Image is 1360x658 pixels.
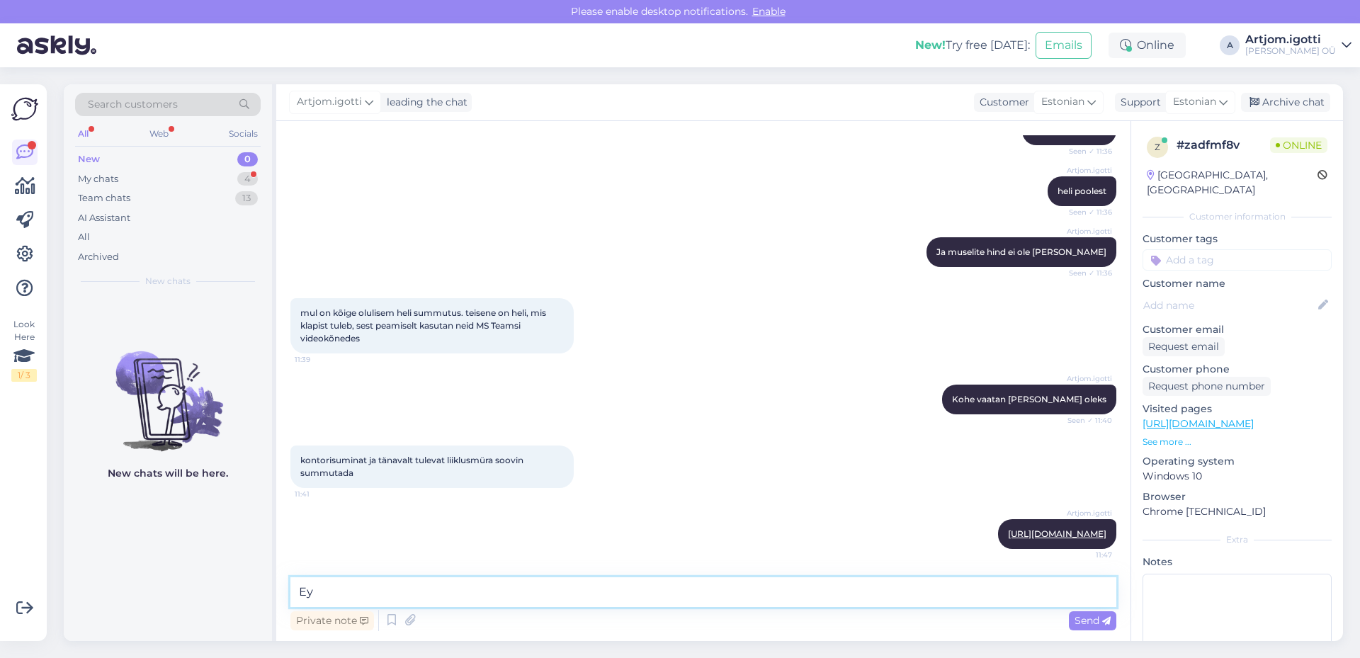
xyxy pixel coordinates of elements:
[1143,533,1332,546] div: Extra
[1075,614,1111,627] span: Send
[1036,32,1092,59] button: Emails
[1147,168,1317,198] div: [GEOGRAPHIC_DATA], [GEOGRAPHIC_DATA]
[1143,504,1332,519] p: Chrome [TECHNICAL_ID]
[1143,322,1332,337] p: Customer email
[1059,415,1112,426] span: Seen ✓ 11:40
[1220,35,1240,55] div: A
[1143,362,1332,377] p: Customer phone
[1059,165,1112,176] span: Artjom.igotti
[295,489,348,499] span: 11:41
[915,37,1030,54] div: Try free [DATE]:
[300,307,548,344] span: mul on kõige olulisem heli summutus. teisene on heli, mis klapist tuleb, sest peamiselt kasutan n...
[1143,249,1332,271] input: Add a tag
[1059,226,1112,237] span: Artjom.igotti
[78,152,100,166] div: New
[78,172,118,186] div: My chats
[381,95,467,110] div: leading the chat
[1241,93,1330,112] div: Archive chat
[1143,377,1271,396] div: Request phone number
[1059,373,1112,384] span: Artjom.igotti
[78,250,119,264] div: Archived
[1143,417,1254,430] a: [URL][DOMAIN_NAME]
[1041,94,1084,110] span: Estonian
[1059,207,1112,217] span: Seen ✓ 11:36
[1270,137,1327,153] span: Online
[1008,528,1106,539] a: [URL][DOMAIN_NAME]
[78,191,130,205] div: Team chats
[11,318,37,382] div: Look Here
[1173,94,1216,110] span: Estonian
[147,125,171,143] div: Web
[11,369,37,382] div: 1 / 3
[1115,95,1161,110] div: Support
[1143,232,1332,246] p: Customer tags
[915,38,946,52] b: New!
[297,94,362,110] span: Artjom.igotti
[295,354,348,365] span: 11:39
[1143,402,1332,416] p: Visited pages
[1059,268,1112,278] span: Seen ✓ 11:36
[290,611,374,630] div: Private note
[1143,454,1332,469] p: Operating system
[1143,337,1225,356] div: Request email
[75,125,91,143] div: All
[78,230,90,244] div: All
[936,246,1106,257] span: Ja muselite hind ei ole [PERSON_NAME]
[1143,297,1315,313] input: Add name
[1109,33,1186,58] div: Online
[11,96,38,123] img: Askly Logo
[145,275,191,288] span: New chats
[1177,137,1270,154] div: # zadfmf8v
[235,191,258,205] div: 13
[1245,34,1351,57] a: Artjom.igotti[PERSON_NAME] OÜ
[1143,489,1332,504] p: Browser
[1143,210,1332,223] div: Customer information
[88,97,178,112] span: Search customers
[1059,146,1112,157] span: Seen ✓ 11:36
[974,95,1029,110] div: Customer
[952,394,1106,404] span: Kohe vaatan [PERSON_NAME] oleks
[1058,186,1106,196] span: heli poolest
[748,5,790,18] span: Enable
[1059,550,1112,560] span: 11:47
[1245,34,1336,45] div: Artjom.igotti
[1155,142,1160,152] span: z
[108,466,228,481] p: New chats will be here.
[1245,45,1336,57] div: [PERSON_NAME] OÜ
[78,211,130,225] div: AI Assistant
[1143,276,1332,291] p: Customer name
[1143,555,1332,569] p: Notes
[300,455,526,478] span: kontorisuminat ja tänavalt tulevat liiklusmüra soovin summutada
[226,125,261,143] div: Socials
[1143,469,1332,484] p: Windows 10
[237,152,258,166] div: 0
[1059,508,1112,518] span: Artjom.igotti
[237,172,258,186] div: 4
[290,577,1116,607] textarea: Еу
[1143,436,1332,448] p: See more ...
[64,326,272,453] img: No chats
